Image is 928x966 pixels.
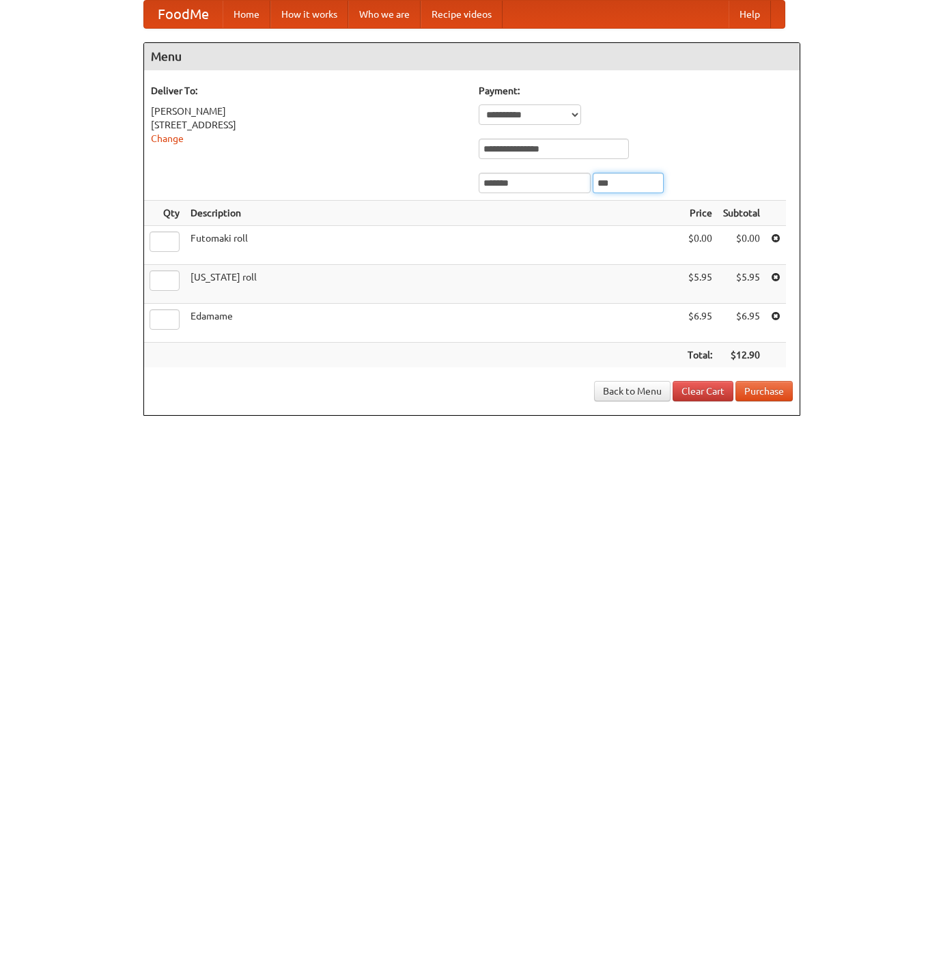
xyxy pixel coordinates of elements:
a: FoodMe [144,1,223,28]
td: $6.95 [718,304,765,343]
button: Purchase [735,381,793,401]
td: $5.95 [682,265,718,304]
h5: Deliver To: [151,84,465,98]
td: Edamame [185,304,682,343]
td: $5.95 [718,265,765,304]
a: Help [729,1,771,28]
a: Clear Cart [673,381,733,401]
h4: Menu [144,43,800,70]
td: Futomaki roll [185,226,682,265]
td: [US_STATE] roll [185,265,682,304]
a: Who we are [348,1,421,28]
th: Price [682,201,718,226]
th: $12.90 [718,343,765,368]
td: $0.00 [682,226,718,265]
td: $6.95 [682,304,718,343]
th: Total: [682,343,718,368]
a: Recipe videos [421,1,503,28]
a: Home [223,1,270,28]
a: How it works [270,1,348,28]
div: [PERSON_NAME] [151,104,465,118]
div: [STREET_ADDRESS] [151,118,465,132]
th: Qty [144,201,185,226]
th: Subtotal [718,201,765,226]
th: Description [185,201,682,226]
a: Back to Menu [594,381,671,401]
a: Change [151,133,184,144]
h5: Payment: [479,84,793,98]
td: $0.00 [718,226,765,265]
